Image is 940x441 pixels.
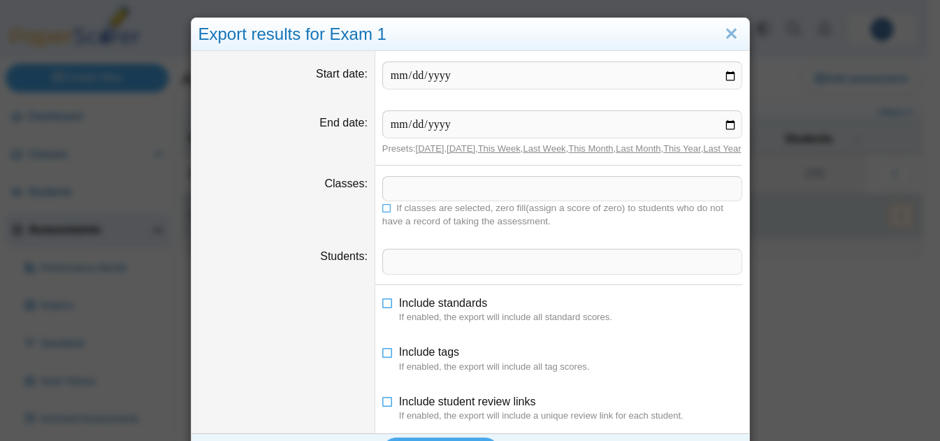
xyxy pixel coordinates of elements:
label: Students [320,250,368,262]
dfn: If enabled, the export will include all standard scores. [399,311,742,324]
a: This Month [568,143,613,154]
a: This Year [663,143,701,154]
a: Close [721,22,742,46]
div: Presets: , , , , , , , [382,143,742,155]
a: This Week [478,143,521,154]
a: [DATE] [416,143,444,154]
span: Include student review links [399,396,536,407]
span: If classes are selected, zero fill(assign a score of zero) to students who do not have a record o... [382,203,723,226]
span: Include standards [399,297,487,309]
dfn: If enabled, the export will include a unique review link for each student. [399,410,742,422]
label: Start date [316,68,368,80]
dfn: If enabled, the export will include all tag scores. [399,361,742,373]
tags: ​ [382,176,742,201]
span: Include tags [399,346,459,358]
a: Last Week [523,143,565,154]
a: Last Year [703,143,741,154]
label: Classes [324,178,367,189]
tags: ​ [382,249,742,274]
div: Export results for Exam 1 [191,18,749,51]
a: [DATE] [447,143,475,154]
a: Last Month [616,143,660,154]
label: End date [319,117,368,129]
